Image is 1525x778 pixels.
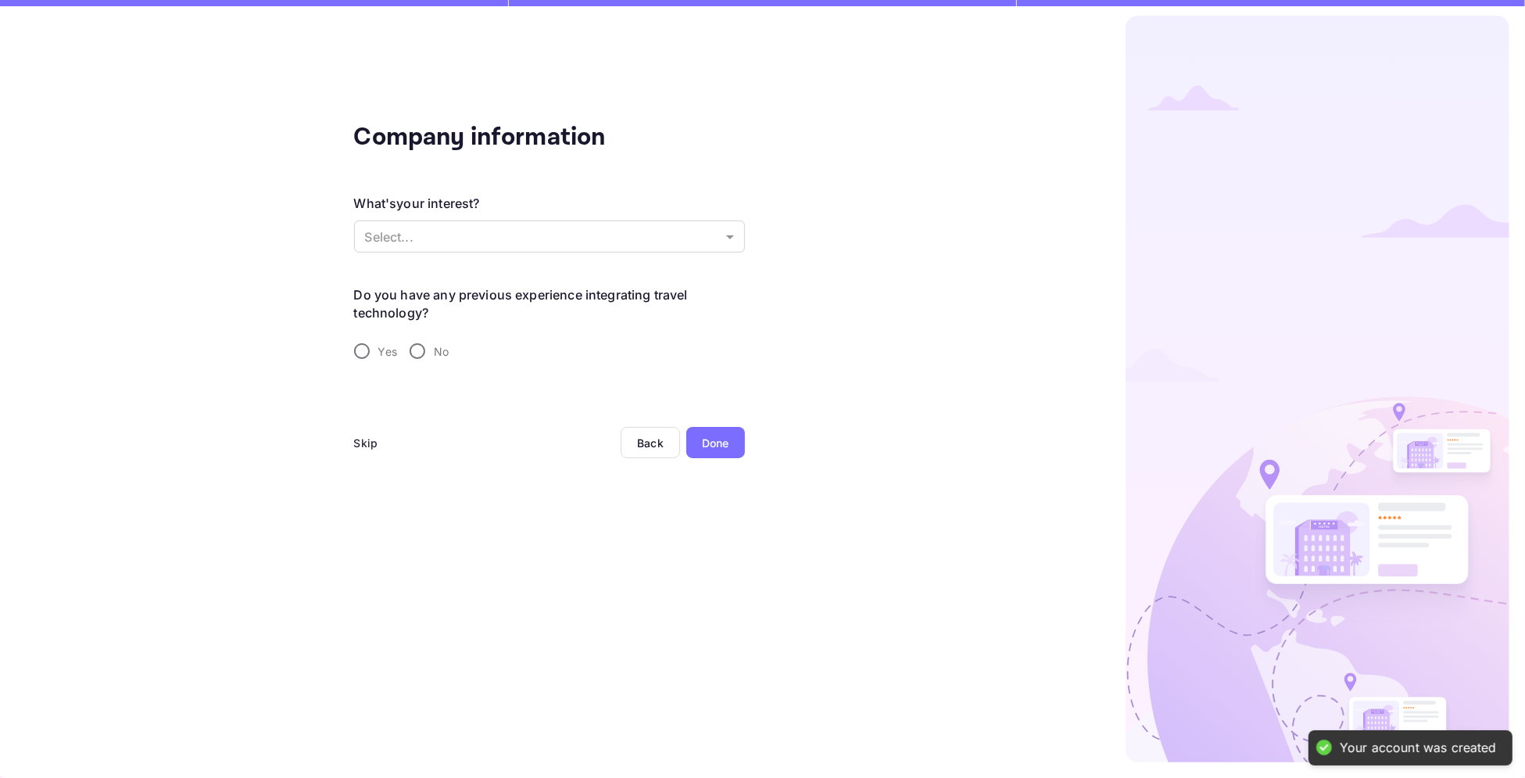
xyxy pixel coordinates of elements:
[354,220,745,253] div: Without label
[702,435,729,451] div: Done
[637,436,664,450] div: Back
[354,286,745,322] legend: Do you have any previous experience integrating travel technology?
[365,228,720,246] p: Select...
[1126,16,1509,762] img: logo
[354,435,378,451] div: Skip
[434,343,449,360] span: No
[378,343,397,360] span: Yes
[354,119,667,156] div: Company information
[1340,740,1497,756] div: Your account was created
[354,335,745,367] div: travel-experience
[354,194,480,213] div: What's your interest?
